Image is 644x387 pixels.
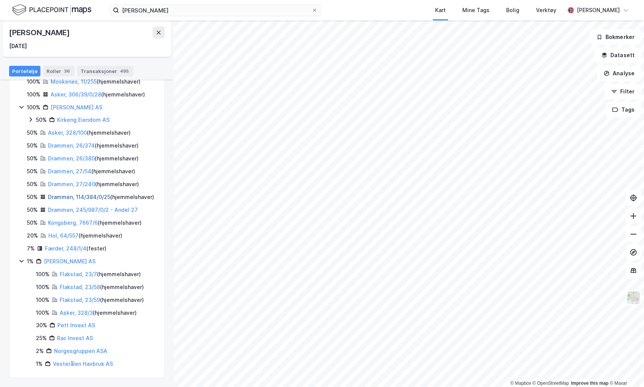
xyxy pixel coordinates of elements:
div: [PERSON_NAME] [577,6,620,15]
div: 7% [27,244,35,253]
a: Pett Invest AS [57,322,95,328]
div: ( fester ) [45,244,107,253]
div: 100% [36,270,49,279]
div: ( hjemmelshaver ) [48,231,122,240]
a: [PERSON_NAME] AS [51,104,102,110]
button: Analyse [597,66,641,81]
button: Datasett [595,48,641,63]
a: Vesterålen Havbruk AS [53,361,113,367]
div: 100% [27,90,40,99]
a: Flakstad, 23/7 [60,271,97,277]
img: Z [626,291,641,305]
button: Tags [606,102,641,117]
div: Kart [435,6,446,15]
div: Verktøy [536,6,556,15]
div: Kontrollprogram for chat [606,351,644,387]
a: Asker, 306/39/0/28 [51,91,101,98]
iframe: Chat Widget [606,351,644,387]
div: 1% [36,359,43,368]
div: ( hjemmelshaver ) [51,77,141,86]
div: 50% [27,154,38,163]
div: 50% [27,180,38,189]
div: ( hjemmelshaver ) [48,180,139,189]
div: ( hjemmelshaver ) [48,193,154,202]
div: [DATE] [9,42,27,51]
div: Roller [43,66,74,76]
div: 100% [27,103,40,112]
a: [PERSON_NAME] AS [44,258,96,264]
a: Drammen, 245/987/0/2 - Andel 27 [48,207,138,213]
div: 36 [63,67,71,75]
div: 50% [27,205,38,214]
div: ( hjemmelshaver ) [51,90,145,99]
div: ( hjemmelshaver ) [48,141,139,150]
div: [PERSON_NAME] [9,26,71,39]
div: ( hjemmelshaver ) [60,308,137,317]
div: ( hjemmelshaver ) [48,128,131,137]
a: Norgesgruppen ASA [54,348,107,354]
div: ( hjemmelshaver ) [60,270,141,279]
a: Færder, 248/1/4 [45,245,86,252]
button: Filter [605,84,641,99]
div: 495 [119,67,130,75]
a: Rac Invest AS [57,335,93,341]
div: 100% [36,295,49,305]
div: 25% [36,334,47,343]
a: Mapbox [510,381,531,386]
a: Moskenes, 11/255 [51,78,97,85]
div: 50% [27,167,38,176]
a: Hol, 64/557 [48,232,79,239]
div: ( hjemmelshaver ) [48,218,142,227]
button: Bokmerker [590,30,641,45]
a: Drammen, 114/384/0/25 [48,194,110,200]
img: logo.f888ab2527a4732fd821a326f86c7f29.svg [12,3,91,17]
div: 100% [36,283,49,292]
div: 1% [27,257,34,266]
div: 30% [36,321,47,330]
div: 50% [27,141,38,150]
div: 20% [27,231,38,240]
input: Søk på adresse, matrikkel, gårdeiere, leietakere eller personer [119,5,312,16]
div: 50% [27,193,38,202]
div: Bolig [506,6,519,15]
div: 50% [36,115,47,124]
div: ( hjemmelshaver ) [48,167,135,176]
a: Asker, 328/3 [60,309,93,316]
a: Kongsberg, 7667/6 [48,219,98,226]
a: Drammen, 27/240 [48,181,95,187]
div: Portefølje [9,66,40,76]
a: Flakstad, 23/58 [60,284,100,290]
div: 50% [27,128,38,137]
a: Drammen, 26/374 [48,142,95,149]
div: Transaksjoner [77,66,133,76]
a: OpenStreetMap [533,381,569,386]
a: Drammen, 27/54 [48,168,91,174]
div: 100% [27,77,40,86]
div: 100% [36,308,49,317]
div: Mine Tags [462,6,490,15]
div: ( hjemmelshaver ) [60,295,144,305]
div: ( hjemmelshaver ) [60,283,144,292]
a: Kirkeng Eiendom AS [57,117,110,123]
a: Improve this map [571,381,608,386]
a: Asker, 328/100 [48,129,87,136]
a: Drammen, 26/380 [48,155,95,162]
a: Flakstad, 23/59 [60,297,100,303]
div: 50% [27,218,38,227]
div: ( hjemmelshaver ) [48,154,139,163]
div: 2% [36,347,44,356]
